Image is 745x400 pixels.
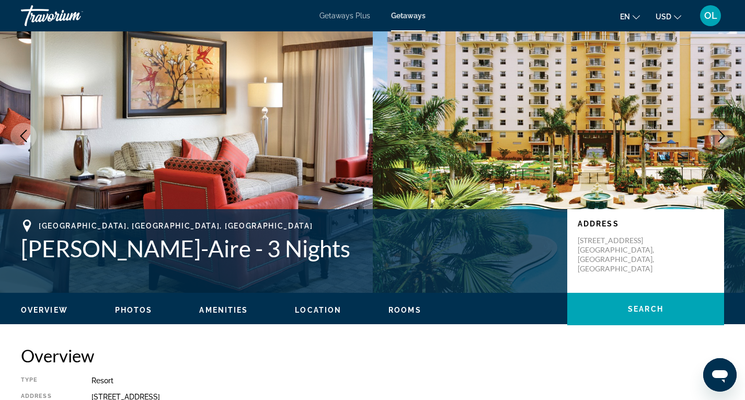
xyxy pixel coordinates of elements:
button: Next image [708,123,735,149]
h1: [PERSON_NAME]-Aire - 3 Nights [21,235,557,262]
a: Travorium [21,2,125,29]
span: en [620,13,630,21]
button: Overview [21,305,68,315]
p: [STREET_ADDRESS] [GEOGRAPHIC_DATA], [GEOGRAPHIC_DATA], [GEOGRAPHIC_DATA] [578,236,661,273]
button: Amenities [199,305,248,315]
iframe: Button to launch messaging window [703,358,737,392]
button: Change currency [656,9,681,24]
a: Getaways [391,12,426,20]
span: Photos [115,306,153,314]
span: OL [704,10,717,21]
span: Overview [21,306,68,314]
button: Change language [620,9,640,24]
span: [GEOGRAPHIC_DATA], [GEOGRAPHIC_DATA], [GEOGRAPHIC_DATA] [39,222,313,230]
button: Photos [115,305,153,315]
a: Getaways Plus [319,12,370,20]
button: Previous image [10,123,37,149]
div: Resort [91,376,724,385]
button: Location [295,305,341,315]
h2: Overview [21,345,724,366]
button: User Menu [697,5,724,27]
span: Location [295,306,341,314]
div: Type [21,376,65,385]
span: Amenities [199,306,248,314]
span: USD [656,13,671,21]
span: Search [628,305,663,313]
button: Rooms [388,305,421,315]
span: Rooms [388,306,421,314]
button: Search [567,293,724,325]
p: Address [578,220,714,228]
